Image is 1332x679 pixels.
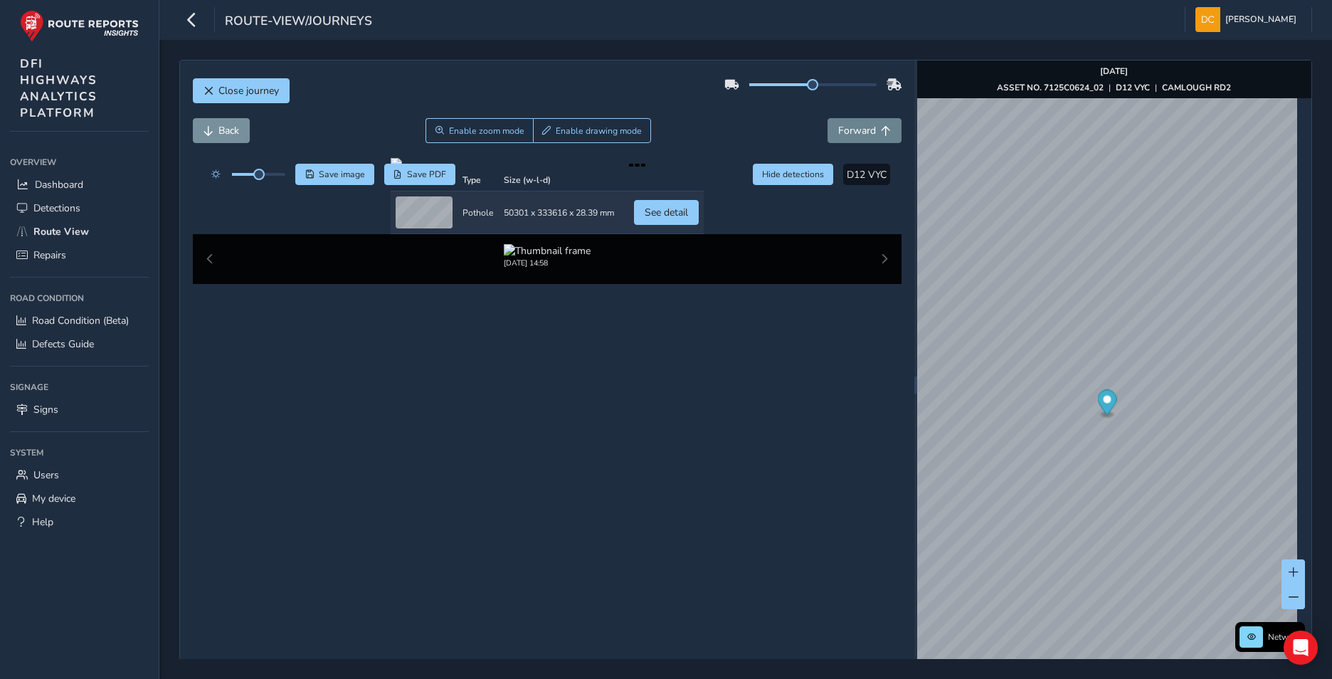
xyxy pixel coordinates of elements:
span: Close journey [218,84,279,98]
span: Network [1268,631,1301,643]
strong: [DATE] [1100,65,1128,77]
a: My device [10,487,149,510]
button: See detail [634,200,699,225]
strong: ASSET NO. 7125C0624_02 [997,82,1104,93]
td: Pothole [458,191,499,234]
img: diamond-layout [1195,7,1220,32]
span: [PERSON_NAME] [1225,7,1296,32]
div: Open Intercom Messenger [1284,631,1318,665]
button: Hide detections [753,164,834,185]
strong: D12 VYC [1116,82,1150,93]
button: Zoom [425,118,533,143]
span: route-view/journeys [225,12,372,32]
img: rr logo [20,10,139,42]
div: Map marker [1097,390,1116,419]
div: | | [997,82,1231,93]
a: Repairs [10,243,149,267]
span: Enable zoom mode [449,125,524,137]
span: D12 VYC [847,168,887,181]
span: Save image [319,169,365,180]
img: Thumbnail frame [504,244,591,258]
a: Signs [10,398,149,421]
button: PDF [384,164,456,185]
a: Dashboard [10,173,149,196]
strong: CAMLOUGH RD2 [1162,82,1231,93]
span: Signs [33,403,58,416]
button: Save [295,164,374,185]
span: My device [32,492,75,505]
div: [DATE] 14:58 [504,258,591,268]
span: DFI HIGHWAYS ANALYTICS PLATFORM [20,56,97,121]
button: Close journey [193,78,290,103]
span: Repairs [33,248,66,262]
div: Signage [10,377,149,398]
div: Overview [10,152,149,173]
button: Draw [533,118,652,143]
span: Road Condition (Beta) [32,314,129,327]
span: Hide detections [762,169,824,180]
span: Route View [33,225,89,238]
div: Road Condition [10,288,149,309]
td: 50301 x 333616 x 28.39 mm [499,191,619,234]
a: Defects Guide [10,332,149,356]
div: System [10,442,149,463]
a: Detections [10,196,149,220]
span: See detail [645,206,688,219]
span: Detections [33,201,80,215]
button: [PERSON_NAME] [1195,7,1301,32]
span: Save PDF [407,169,446,180]
span: Enable drawing mode [556,125,642,137]
a: Users [10,463,149,487]
span: Defects Guide [32,337,94,351]
span: Help [32,515,53,529]
span: Users [33,468,59,482]
span: Dashboard [35,178,83,191]
span: Back [218,124,239,137]
a: Route View [10,220,149,243]
button: Forward [828,118,902,143]
span: Forward [838,124,876,137]
a: Help [10,510,149,534]
button: Back [193,118,250,143]
a: Road Condition (Beta) [10,309,149,332]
